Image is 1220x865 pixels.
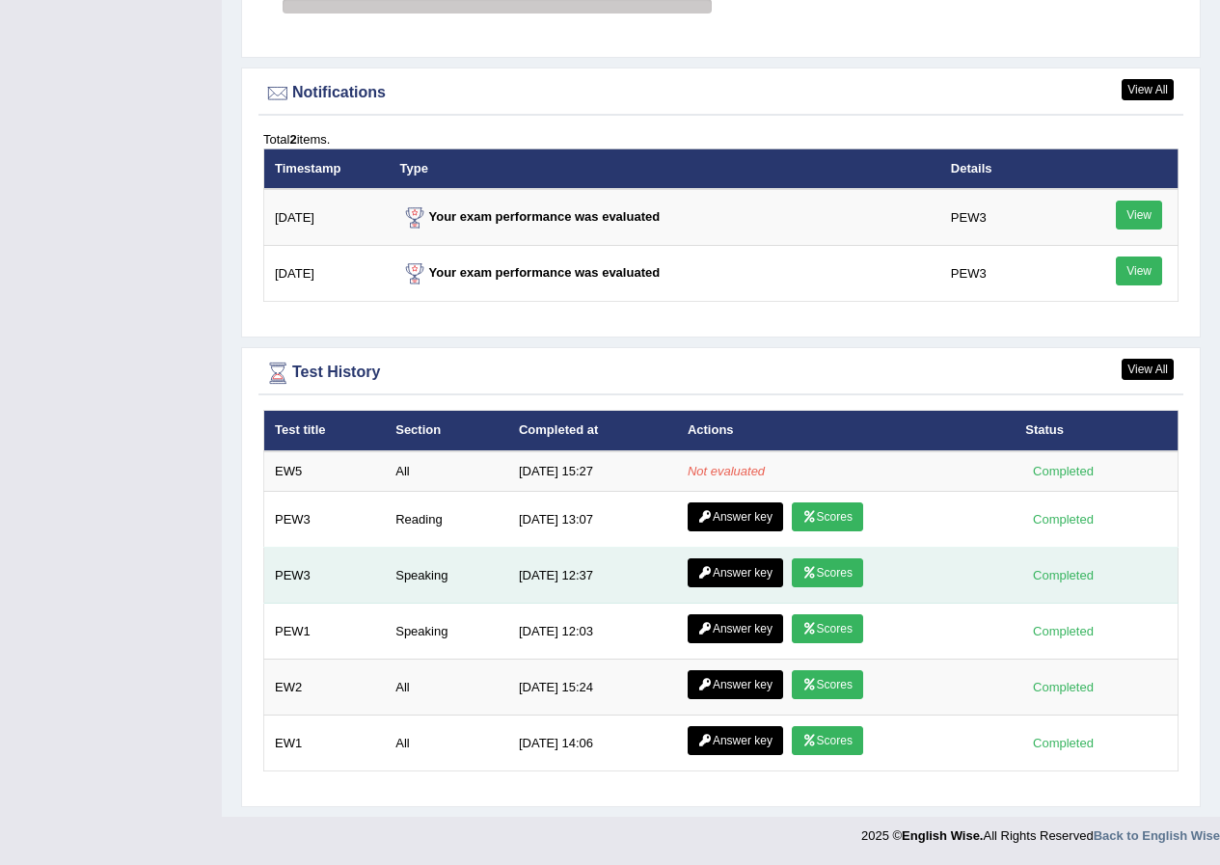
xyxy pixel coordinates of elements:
[400,209,661,224] strong: Your exam performance was evaluated
[508,604,677,660] td: [DATE] 12:03
[688,726,783,755] a: Answer key
[508,660,677,716] td: [DATE] 15:24
[264,246,390,302] td: [DATE]
[940,246,1063,302] td: PEW3
[263,79,1179,108] div: Notifications
[1025,461,1100,481] div: Completed
[264,189,390,246] td: [DATE]
[1116,257,1162,285] a: View
[263,359,1179,388] div: Test History
[1122,79,1174,100] a: View All
[400,265,661,280] strong: Your exam performance was evaluated
[264,451,386,492] td: EW5
[792,558,863,587] a: Scores
[792,502,863,531] a: Scores
[264,411,386,451] th: Test title
[508,492,677,548] td: [DATE] 13:07
[385,604,508,660] td: Speaking
[385,548,508,604] td: Speaking
[688,614,783,643] a: Answer key
[1025,565,1100,585] div: Completed
[264,604,386,660] td: PEW1
[688,558,783,587] a: Answer key
[792,726,863,755] a: Scores
[385,660,508,716] td: All
[385,451,508,492] td: All
[688,502,783,531] a: Answer key
[688,670,783,699] a: Answer key
[1094,828,1220,843] a: Back to English Wise
[1116,201,1162,230] a: View
[940,189,1063,246] td: PEW3
[385,492,508,548] td: Reading
[902,828,983,843] strong: English Wise.
[1015,411,1178,451] th: Status
[264,548,386,604] td: PEW3
[390,149,940,189] th: Type
[385,411,508,451] th: Section
[385,716,508,771] td: All
[264,660,386,716] td: EW2
[940,149,1063,189] th: Details
[1122,359,1174,380] a: View All
[508,548,677,604] td: [DATE] 12:37
[264,716,386,771] td: EW1
[289,132,296,147] b: 2
[1025,677,1100,697] div: Completed
[861,817,1220,845] div: 2025 © All Rights Reserved
[508,411,677,451] th: Completed at
[677,411,1015,451] th: Actions
[508,451,677,492] td: [DATE] 15:27
[792,670,863,699] a: Scores
[688,464,765,478] em: Not evaluated
[264,149,390,189] th: Timestamp
[1025,509,1100,529] div: Completed
[263,130,1179,149] div: Total items.
[792,614,863,643] a: Scores
[1025,733,1100,753] div: Completed
[1025,621,1100,641] div: Completed
[508,716,677,771] td: [DATE] 14:06
[264,492,386,548] td: PEW3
